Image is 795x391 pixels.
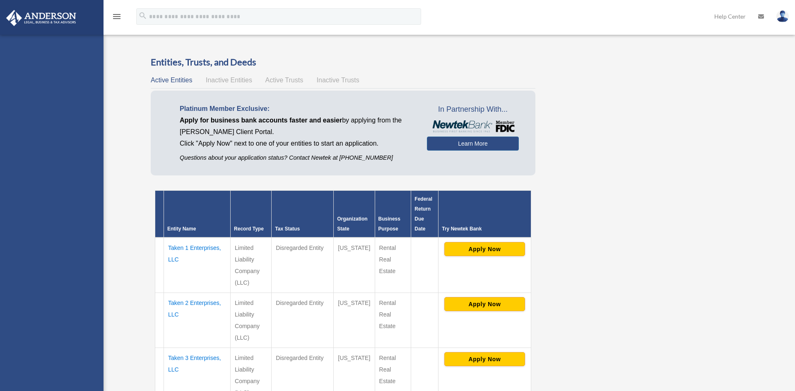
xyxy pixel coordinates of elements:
[411,191,438,238] th: Federal Return Due Date
[180,103,414,115] p: Platinum Member Exclusive:
[180,138,414,149] p: Click "Apply Now" next to one of your entities to start an application.
[112,14,122,22] a: menu
[431,120,514,133] img: NewtekBankLogoSM.png
[180,115,414,138] p: by applying from the [PERSON_NAME] Client Portal.
[112,12,122,22] i: menu
[164,293,231,348] td: Taken 2 Enterprises, LLC
[272,191,334,238] th: Tax Status
[427,137,518,151] a: Learn More
[151,56,535,69] h3: Entities, Trusts, and Deeds
[444,297,525,311] button: Apply Now
[776,10,789,22] img: User Pic
[231,237,272,293] td: Limited Liability Company (LLC)
[231,191,272,238] th: Record Type
[334,237,375,293] td: [US_STATE]
[164,237,231,293] td: Taken 1 Enterprises, LLC
[375,293,411,348] td: Rental Real Estate
[265,77,304,84] span: Active Trusts
[375,237,411,293] td: Rental Real Estate
[138,11,147,20] i: search
[334,191,375,238] th: Organization State
[444,242,525,256] button: Apply Now
[444,352,525,366] button: Apply Now
[317,77,359,84] span: Inactive Trusts
[427,103,518,116] span: In Partnership With...
[206,77,252,84] span: Inactive Entities
[334,293,375,348] td: [US_STATE]
[4,10,79,26] img: Anderson Advisors Platinum Portal
[442,224,527,234] div: Try Newtek Bank
[180,117,342,124] span: Apply for business bank accounts faster and easier
[375,191,411,238] th: Business Purpose
[164,191,231,238] th: Entity Name
[272,237,334,293] td: Disregarded Entity
[272,293,334,348] td: Disregarded Entity
[231,293,272,348] td: Limited Liability Company (LLC)
[151,77,192,84] span: Active Entities
[180,153,414,163] p: Questions about your application status? Contact Newtek at [PHONE_NUMBER]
